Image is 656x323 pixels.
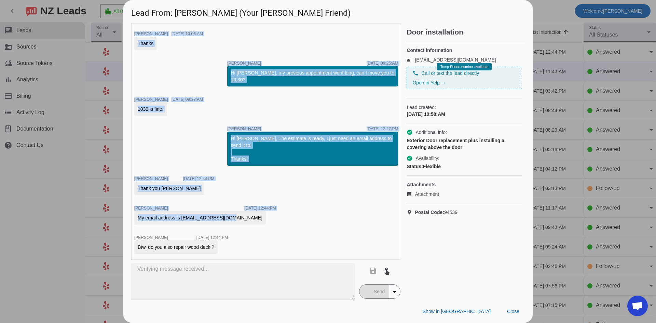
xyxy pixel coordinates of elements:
span: Call or text the lead directly [421,70,479,77]
div: Flexible [407,163,522,170]
mat-icon: touch_app [383,267,391,275]
div: Hi [PERSON_NAME], my previous appointment went long, can I move you to 10:30? [231,69,395,83]
span: [PERSON_NAME] [134,206,168,211]
span: [PERSON_NAME] [134,235,168,240]
h4: Attachments [407,181,522,188]
span: Temp Phone number available [440,65,488,69]
span: Lead created: [407,104,522,111]
span: [PERSON_NAME] [134,31,168,36]
div: Thanks [138,40,153,47]
button: Show in [GEOGRAPHIC_DATA] [417,305,496,318]
span: Show in [GEOGRAPHIC_DATA] [423,309,491,314]
strong: Postal Code: [415,210,444,215]
span: Additional info: [415,129,447,136]
span: [PERSON_NAME] [227,61,261,65]
div: [DATE] 09:25:AM [367,61,398,65]
div: Open chat [627,296,648,316]
span: [PERSON_NAME] [227,127,261,131]
div: 1030 is fine. [138,106,164,112]
a: Open in Yelp → [412,80,446,85]
button: Close [502,305,525,318]
a: Attachment [407,191,522,198]
span: Close [507,309,519,314]
span: 94539 [415,209,457,216]
mat-icon: check_circle [407,129,413,135]
div: My email address is [EMAIL_ADDRESS][DOMAIN_NAME] [138,214,262,221]
span: Attachment [415,191,439,198]
div: [DATE] 12:44:PM [244,206,276,210]
mat-icon: location_on [407,210,415,215]
span: [PERSON_NAME] [134,97,168,102]
mat-icon: image [407,191,415,197]
strong: Status: [407,164,423,169]
div: Btw, do you also repair wood deck ? [138,244,214,251]
mat-icon: phone [412,70,419,76]
a: [EMAIL_ADDRESS][DOMAIN_NAME] [415,57,496,63]
span: [PERSON_NAME] [134,176,168,181]
div: [DATE] 09:33:AM [172,97,203,102]
mat-icon: arrow_drop_down [391,288,399,296]
mat-icon: check_circle [407,155,413,161]
div: [DATE] 12:27:PM [367,127,398,131]
div: [DATE] 12:44:PM [196,235,228,240]
div: Hi [PERSON_NAME], The estimate is ready, I just need an email address to send it to. Thanks! [231,135,395,162]
div: [DATE] 12:44:PM [183,177,214,181]
h2: Door installation [407,29,525,36]
div: [DATE] 10:58:AM [407,111,522,118]
span: Availability: [415,155,439,162]
h4: Contact information [407,47,522,54]
div: [DATE] 10:06:AM [172,32,203,36]
div: Thank you [PERSON_NAME] [138,185,201,192]
mat-icon: email [407,58,415,62]
div: Exterior Door replacement plus installing a covering above the door [407,137,522,151]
